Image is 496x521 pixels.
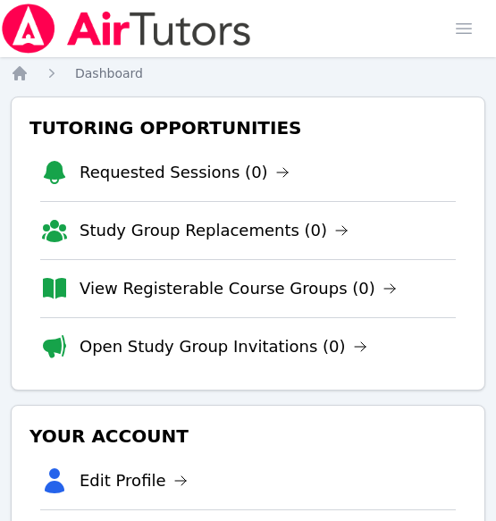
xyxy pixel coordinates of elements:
[80,468,188,493] a: Edit Profile
[80,160,290,185] a: Requested Sessions (0)
[80,276,397,301] a: View Registerable Course Groups (0)
[26,112,470,144] h3: Tutoring Opportunities
[75,66,143,80] span: Dashboard
[26,420,470,452] h3: Your Account
[80,334,367,359] a: Open Study Group Invitations (0)
[11,64,485,82] nav: Breadcrumb
[75,64,143,82] a: Dashboard
[80,218,349,243] a: Study Group Replacements (0)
